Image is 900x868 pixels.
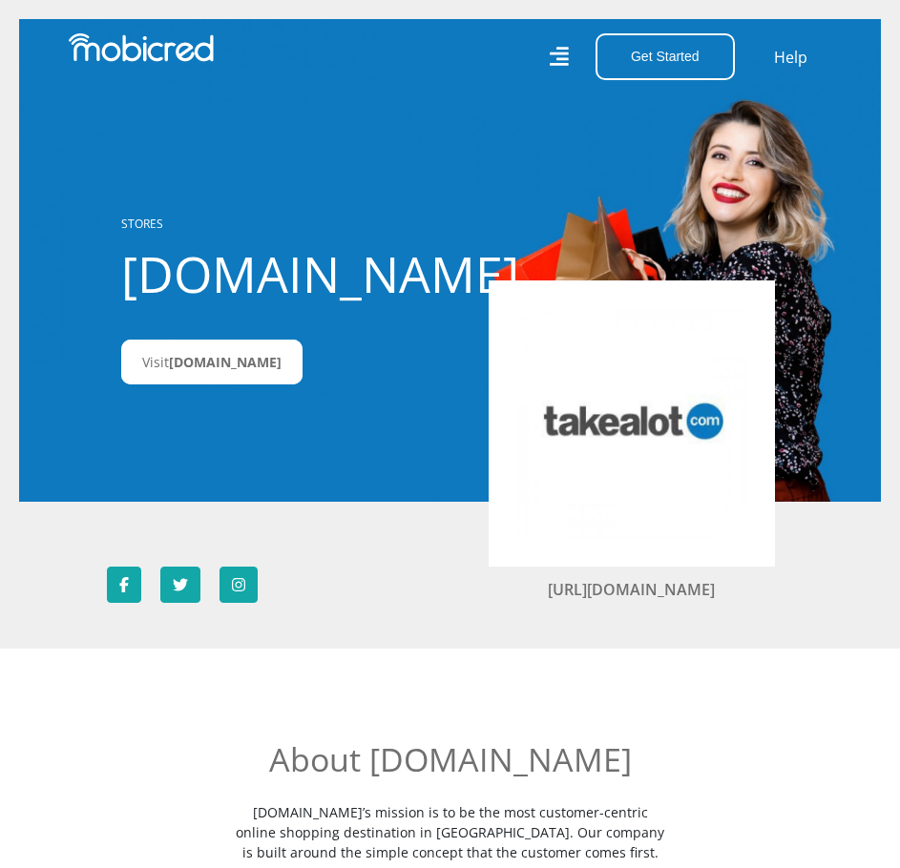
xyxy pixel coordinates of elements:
h2: About [DOMAIN_NAME] [236,740,665,779]
a: Visit[DOMAIN_NAME] [121,340,303,384]
a: Help [773,45,808,70]
span: [DOMAIN_NAME] [169,353,282,371]
button: Get Started [596,33,735,80]
a: STORES [121,216,163,232]
a: Follow Takealot.credit on Facebook [107,567,141,603]
a: Follow Takealot.credit on Twitter [160,567,200,603]
h1: [DOMAIN_NAME] [121,244,379,303]
a: Follow Takealot.credit on Instagram [220,567,258,603]
img: Mobicred [69,33,214,62]
a: [URL][DOMAIN_NAME] [548,579,715,600]
p: [DOMAIN_NAME]’s mission is to be the most customer-centric online shopping destination in [GEOGRA... [236,802,665,862]
img: Takealot.credit [517,309,746,538]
